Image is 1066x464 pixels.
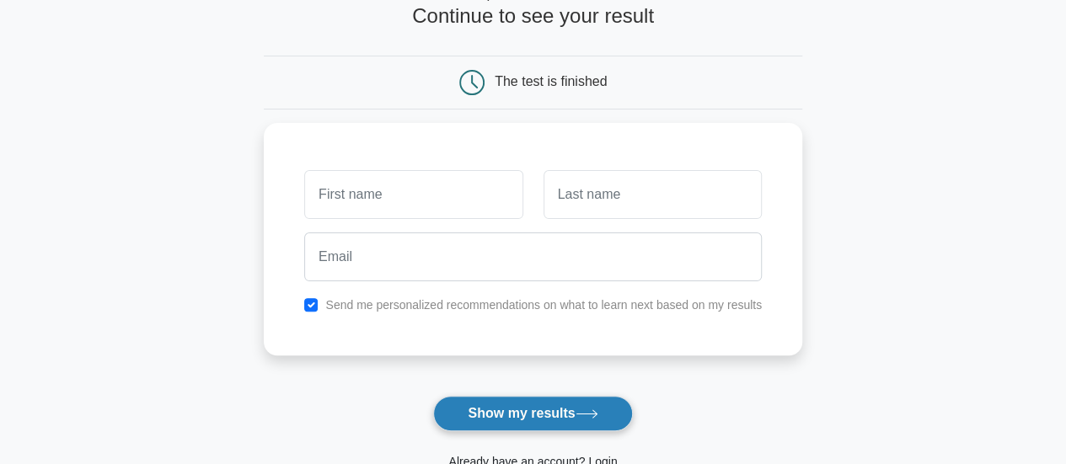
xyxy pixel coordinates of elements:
input: Last name [544,170,762,219]
input: First name [304,170,522,219]
label: Send me personalized recommendations on what to learn next based on my results [325,298,762,312]
div: The test is finished [495,74,607,88]
button: Show my results [433,396,632,431]
input: Email [304,232,762,281]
